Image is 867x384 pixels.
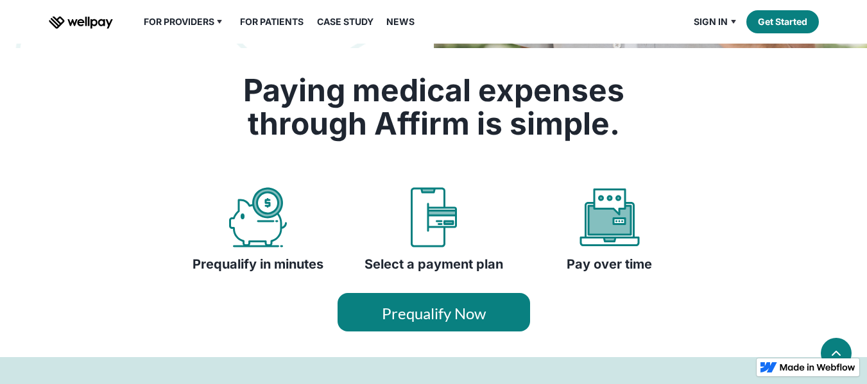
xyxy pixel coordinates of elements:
a: home [49,14,113,29]
a: Case Study [309,14,381,29]
h4: Select a payment plan [365,256,503,272]
img: Made in Webflow [780,363,855,371]
div: Sign in [694,14,728,29]
a: Get Started [746,10,819,33]
a: News [379,14,422,29]
div: For Providers [136,14,233,29]
div: Sign in [686,14,746,29]
h2: Paying medical expenses through Affirm is simple. [203,74,665,140]
h4: Pay over time [567,256,652,272]
a: For Patients [232,14,311,29]
h4: Prequalify in minutes [193,256,323,272]
div: For Providers [144,14,214,29]
a: Prequalify Now [338,293,530,331]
